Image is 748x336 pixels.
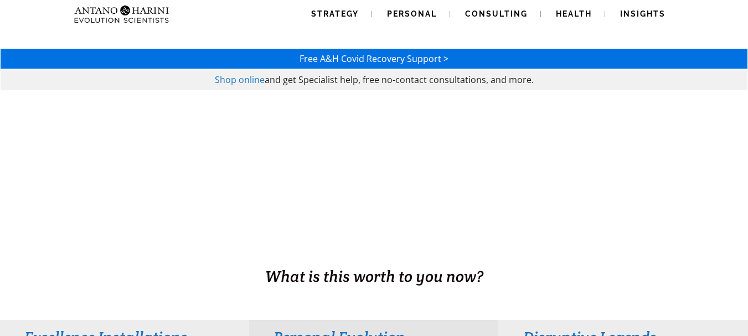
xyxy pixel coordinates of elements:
[1,242,747,265] h1: BUSINESS. HEALTH. Family. Legacy
[465,9,528,18] span: Consulting
[300,53,448,65] a: Free A&H Covid Recovery Support >
[311,9,359,18] span: Strategy
[265,266,483,286] span: What is this worth to you now?
[265,74,534,86] span: and get Specialist help, free no-contact consultations, and more.
[556,9,592,18] span: Health
[215,74,265,86] a: Shop online
[387,9,437,18] span: Personal
[620,9,666,18] span: Insights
